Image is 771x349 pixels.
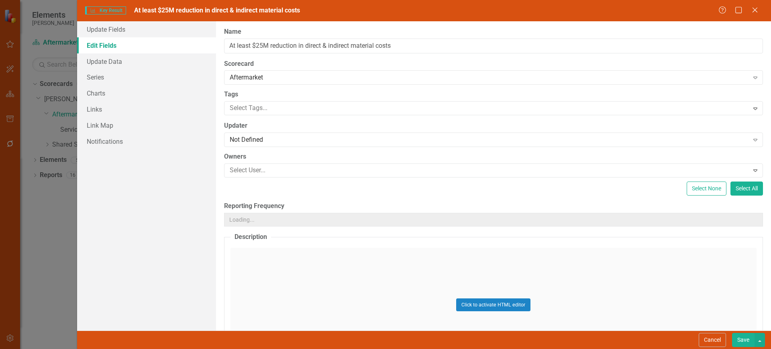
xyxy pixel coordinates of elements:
a: Charts [77,85,216,101]
label: Tags [224,90,763,99]
label: Name [224,27,763,37]
a: Edit Fields [77,37,216,53]
div: Aftermarket [230,73,749,82]
input: Loading... [224,213,763,227]
div: Not Defined [230,135,749,145]
legend: Description [230,233,271,242]
label: Updater [224,121,763,131]
a: Link Map [77,117,216,133]
button: Select All [730,182,763,196]
span: Key Result [85,6,126,14]
a: Update Data [77,53,216,69]
label: Scorecard [224,59,763,69]
label: Reporting Frequency [224,202,763,211]
button: Click to activate HTML editor [456,298,530,311]
span: At least $25M reduction in direct & indirect material costs [134,6,300,14]
button: Save [732,333,755,347]
a: Series [77,69,216,85]
input: Key Result Name [224,39,763,53]
a: Links [77,101,216,117]
label: Owners [224,152,763,161]
button: Select None [687,182,726,196]
a: Notifications [77,133,216,149]
a: Update Fields [77,21,216,37]
button: Cancel [699,333,726,347]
